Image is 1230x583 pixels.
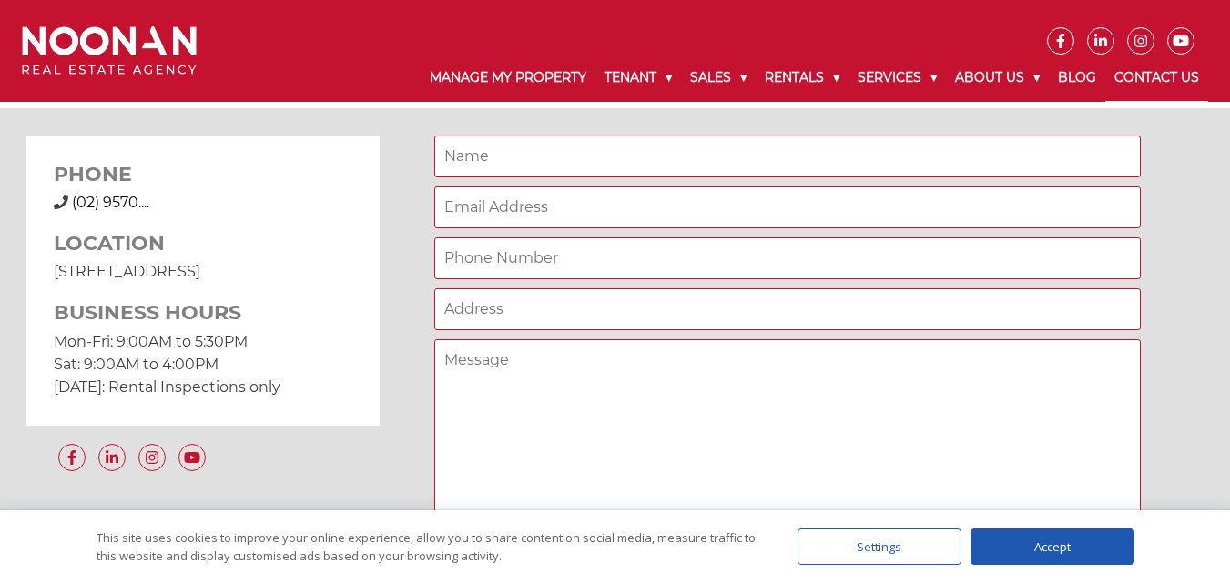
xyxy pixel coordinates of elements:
[54,260,352,283] p: [STREET_ADDRESS]
[756,55,849,101] a: Rentals
[434,186,1141,228] input: Email Address
[971,528,1134,565] div: Accept
[22,26,197,75] img: Noonan Real Estate Agency
[54,353,352,376] p: Sat: 9:00AM to 4:00PM
[97,528,761,565] div: This site uses cookies to improve your online experience, allow you to share content on social me...
[72,194,149,211] a: Click to reveal phone number
[434,136,1141,565] form: Contact form
[849,55,946,101] a: Services
[421,55,595,101] a: Manage My Property
[798,528,961,565] div: Settings
[54,330,352,353] p: Mon-Fri: 9:00AM to 5:30PM
[54,232,352,256] h3: LOCATION
[72,194,149,211] span: (02) 9570....
[1105,55,1208,102] a: Contact Us
[681,55,756,101] a: Sales
[54,376,352,398] p: [DATE]: Rental Inspections only
[1049,55,1105,101] a: Blog
[54,163,352,186] h3: PHONE
[54,301,352,325] h3: BUSINESS HOURS
[434,237,1141,279] input: Phone Number
[946,55,1049,101] a: About Us
[595,55,681,101] a: Tenant
[434,288,1141,330] input: Address
[434,136,1141,177] input: Name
